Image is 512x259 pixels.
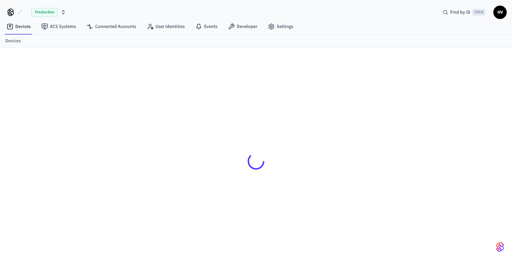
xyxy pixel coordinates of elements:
div: Find by IDCtrl K [437,6,491,18]
a: Devices [1,21,36,33]
img: SeamLogoGradient.69752ec5.svg [496,242,504,252]
a: Settings [263,21,299,33]
span: HV [494,6,506,18]
a: Events [190,21,223,33]
a: ACS Systems [36,21,81,33]
a: Connected Accounts [81,21,141,33]
span: Production [31,8,58,17]
span: Find by ID [450,9,470,16]
a: Devices [5,38,21,45]
a: Developer [223,21,263,33]
a: User Identities [141,21,190,33]
span: Ctrl K [472,9,485,16]
button: HV [493,6,507,19]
